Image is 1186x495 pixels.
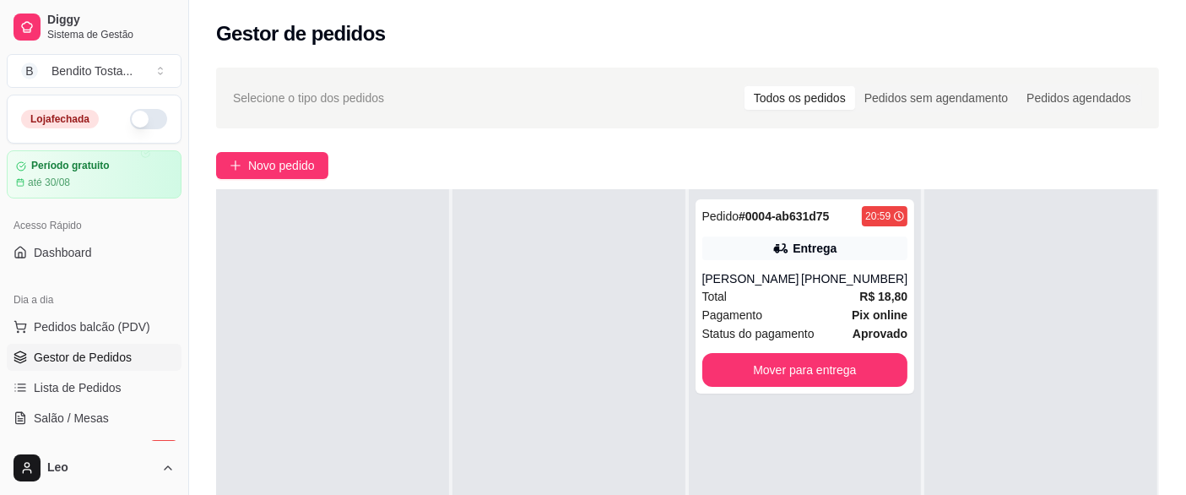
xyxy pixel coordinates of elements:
div: Acesso Rápido [7,212,181,239]
span: Salão / Mesas [34,410,109,427]
button: Leo [7,448,181,488]
span: Pedido [702,209,739,223]
article: Período gratuito [31,160,110,172]
div: Todos os pedidos [745,86,855,110]
div: Dia a dia [7,286,181,313]
span: Diggy [47,13,175,28]
span: Sistema de Gestão [47,28,175,41]
strong: aprovado [853,327,907,340]
span: Dashboard [34,244,92,261]
article: até 30/08 [28,176,70,189]
div: [PHONE_NUMBER] [801,270,907,287]
div: 20:59 [865,209,891,223]
strong: R$ 18,80 [859,290,907,303]
div: Loja fechada [21,110,99,128]
span: Total [702,287,728,306]
span: B [21,63,38,79]
a: Lista de Pedidos [7,374,181,401]
div: Pedidos sem agendamento [855,86,1017,110]
strong: Pix online [852,308,907,322]
button: Mover para entrega [702,353,908,387]
div: Pedidos agendados [1017,86,1140,110]
div: Entrega [793,240,837,257]
h2: Gestor de pedidos [216,20,386,47]
span: Leo [47,460,154,476]
span: Novo pedido [248,156,315,175]
span: Pedidos balcão (PDV) [34,318,150,335]
span: Gestor de Pedidos [34,349,132,366]
a: Diggy Botnovo [7,435,181,462]
button: Pedidos balcão (PDV) [7,313,181,340]
div: [PERSON_NAME] [702,270,802,287]
span: Selecione o tipo dos pedidos [233,89,384,107]
div: Bendito Tosta ... [51,63,133,79]
button: Alterar Status [130,109,167,129]
a: Gestor de Pedidos [7,344,181,371]
strong: # 0004-ab631d75 [739,209,829,223]
a: Período gratuitoaté 30/08 [7,150,181,199]
span: Status do pagamento [702,324,815,343]
a: Salão / Mesas [7,405,181,432]
span: Diggy Bot [34,440,85,457]
button: Novo pedido [216,152,328,179]
a: Dashboard [7,239,181,266]
span: plus [230,160,241,171]
span: Lista de Pedidos [34,379,122,396]
a: DiggySistema de Gestão [7,7,181,47]
button: Select a team [7,54,181,88]
span: Pagamento [702,306,763,324]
